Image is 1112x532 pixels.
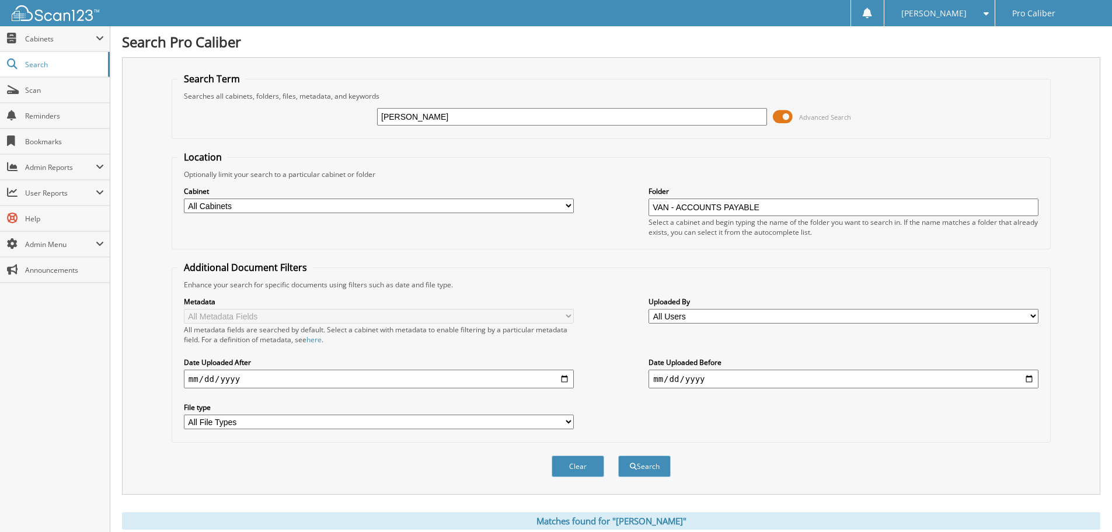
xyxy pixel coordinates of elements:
button: Clear [552,455,604,477]
label: Cabinet [184,186,574,196]
div: All metadata fields are searched by default. Select a cabinet with metadata to enable filtering b... [184,325,574,345]
input: end [649,370,1038,388]
label: File type [184,402,574,412]
label: Metadata [184,297,574,307]
span: Admin Reports [25,162,96,172]
label: Date Uploaded Before [649,357,1038,367]
legend: Search Term [178,72,246,85]
h1: Search Pro Caliber [122,32,1100,51]
div: Optionally limit your search to a particular cabinet or folder [178,169,1044,179]
span: User Reports [25,188,96,198]
span: Advanced Search [799,113,851,121]
span: Cabinets [25,34,96,44]
img: scan123-logo-white.svg [12,5,99,21]
span: Admin Menu [25,239,96,249]
span: Pro Caliber [1012,10,1055,17]
div: Searches all cabinets, folders, files, metadata, and keywords [178,91,1044,101]
div: Select a cabinet and begin typing the name of the folder you want to search in. If the name match... [649,217,1038,237]
span: Scan [25,85,104,95]
label: Date Uploaded After [184,357,574,367]
label: Folder [649,186,1038,196]
span: Bookmarks [25,137,104,147]
a: here [306,335,322,345]
span: Reminders [25,111,104,121]
button: Search [618,455,671,477]
div: Enhance your search for specific documents using filters such as date and file type. [178,280,1044,290]
span: [PERSON_NAME] [901,10,967,17]
span: Search [25,60,102,69]
label: Uploaded By [649,297,1038,307]
input: start [184,370,574,388]
legend: Additional Document Filters [178,261,313,274]
span: Help [25,214,104,224]
div: Matches found for "[PERSON_NAME]" [122,512,1100,530]
span: Announcements [25,265,104,275]
legend: Location [178,151,228,164]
